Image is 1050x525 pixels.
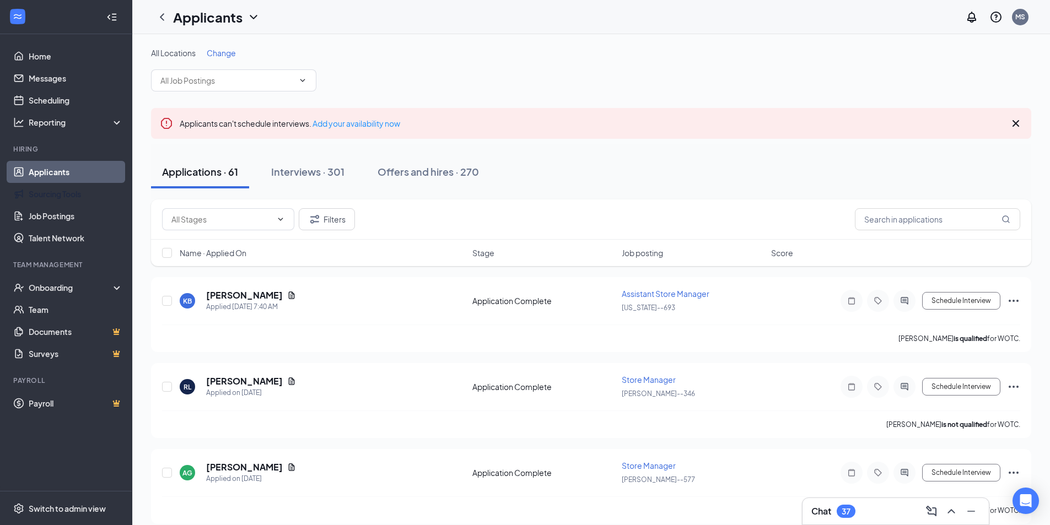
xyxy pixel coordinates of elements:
h1: Applicants [173,8,243,26]
span: Assistant Store Manager [622,289,709,299]
span: Change [207,48,236,58]
div: AG [182,468,192,478]
svg: ChevronLeft [155,10,169,24]
span: [PERSON_NAME]--346 [622,389,695,398]
span: All Locations [151,48,196,58]
h5: [PERSON_NAME] [206,289,283,301]
p: [PERSON_NAME] for WOTC. [886,420,1020,429]
a: Sourcing Tools [29,183,123,205]
svg: ActiveChat [898,382,911,391]
svg: ComposeMessage [925,505,938,518]
div: RL [184,382,191,392]
svg: Document [287,463,296,472]
div: Applied on [DATE] [206,387,296,398]
svg: Tag [871,468,885,477]
div: Application Complete [472,381,615,392]
button: Schedule Interview [922,292,1000,310]
span: Stage [472,247,494,258]
svg: ActiveChat [898,296,911,305]
h5: [PERSON_NAME] [206,375,283,387]
a: Job Postings [29,205,123,227]
svg: Error [160,117,173,130]
p: [PERSON_NAME] for WOTC. [898,334,1020,343]
svg: Ellipses [1007,294,1020,307]
svg: ChevronDown [247,10,260,24]
svg: Document [287,291,296,300]
h5: [PERSON_NAME] [206,461,283,473]
input: All Stages [171,213,272,225]
a: Talent Network [29,227,123,249]
div: KB [183,296,192,306]
svg: QuestionInfo [989,10,1003,24]
div: Onboarding [29,282,114,293]
svg: Tag [871,382,885,391]
h3: Chat [811,505,831,517]
div: Payroll [13,376,121,385]
svg: Note [845,468,858,477]
div: Open Intercom Messenger [1013,488,1039,514]
div: Reporting [29,117,123,128]
div: Applied [DATE] 7:40 AM [206,301,296,312]
button: Schedule Interview [922,378,1000,396]
span: Name · Applied On [180,247,246,258]
div: Offers and hires · 270 [378,165,479,178]
svg: ChevronDown [298,76,307,85]
span: [PERSON_NAME]--577 [622,475,695,484]
span: [US_STATE]--693 [622,304,675,312]
div: 37 [842,507,850,516]
a: PayrollCrown [29,392,123,414]
div: Hiring [13,144,121,154]
a: DocumentsCrown [29,321,123,343]
a: Add your availability now [313,118,400,128]
input: All Job Postings [160,74,294,86]
b: is not qualified [941,420,987,429]
svg: Document [287,377,296,386]
div: Applied on [DATE] [206,473,296,484]
div: Interviews · 301 [271,165,344,178]
a: Team [29,299,123,321]
span: Score [771,247,793,258]
a: Messages [29,67,123,89]
a: Home [29,45,123,67]
svg: MagnifyingGlass [1001,215,1010,224]
svg: UserCheck [13,282,24,293]
div: Switch to admin view [29,503,106,514]
svg: Filter [308,213,321,226]
svg: Cross [1009,117,1022,130]
div: Application Complete [472,295,615,306]
svg: Note [845,382,858,391]
span: Job posting [622,247,663,258]
svg: Settings [13,503,24,514]
button: ChevronUp [943,502,960,520]
svg: ChevronUp [945,505,958,518]
input: Search in applications [855,208,1020,230]
span: Store Manager [622,461,676,470]
button: Minimize [962,502,980,520]
svg: ChevronDown [276,215,285,224]
svg: Ellipses [1007,380,1020,393]
a: SurveysCrown [29,343,123,365]
svg: Ellipses [1007,466,1020,479]
div: Team Management [13,260,121,269]
svg: WorkstreamLogo [12,11,23,22]
svg: ActiveChat [898,468,911,477]
span: Applicants can't schedule interviews. [180,118,400,128]
svg: Analysis [13,117,24,128]
svg: Minimize [965,505,978,518]
div: Applications · 61 [162,165,238,178]
svg: Collapse [106,12,117,23]
button: Schedule Interview [922,464,1000,481]
a: Scheduling [29,89,123,111]
svg: Note [845,296,858,305]
button: ComposeMessage [923,502,940,520]
a: Applicants [29,161,123,183]
div: MS [1015,12,1025,21]
div: Application Complete [472,467,615,478]
svg: Tag [871,296,885,305]
b: is qualified [954,334,987,343]
svg: Notifications [965,10,978,24]
span: Store Manager [622,375,676,385]
button: Filter Filters [299,208,355,230]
